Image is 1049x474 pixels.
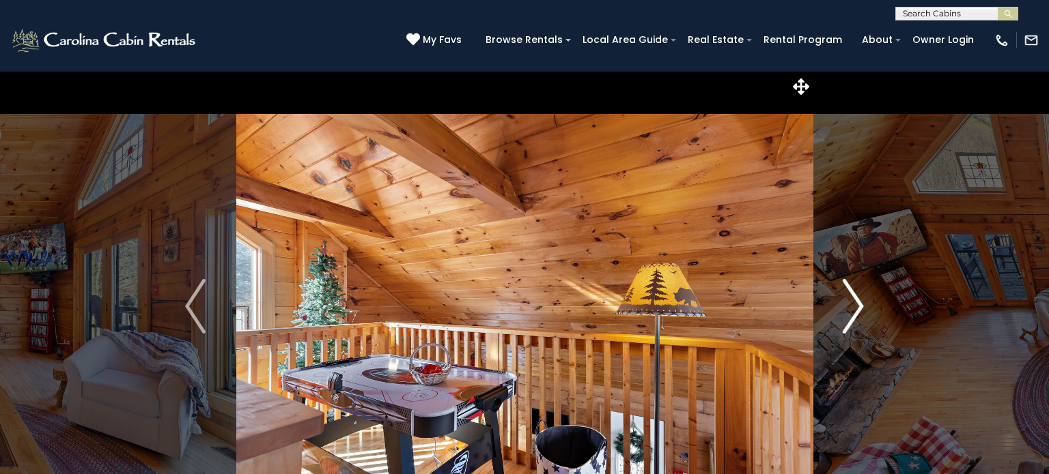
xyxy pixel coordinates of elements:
a: About [855,29,899,50]
a: Browse Rentals [479,29,570,50]
img: phone-regular-white.png [994,33,1009,48]
a: Local Area Guide [576,29,675,50]
a: My Favs [406,33,465,48]
img: arrow [185,279,206,334]
span: My Favs [423,33,462,47]
img: arrow [843,279,864,334]
img: mail-regular-white.png [1024,33,1039,48]
a: Rental Program [757,29,849,50]
a: Real Estate [681,29,751,50]
a: Owner Login [906,29,981,50]
img: White-1-2.png [10,27,199,54]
